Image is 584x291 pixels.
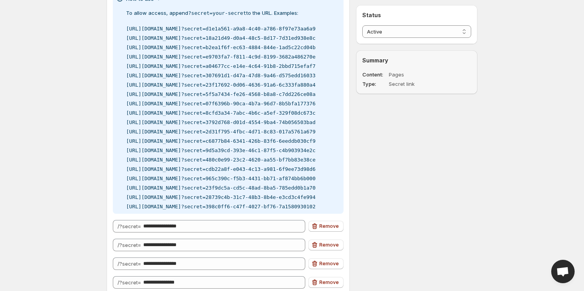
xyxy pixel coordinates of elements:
code: [URL][DOMAIN_NAME] ?secret= 8cfd3a34-7abc-4b6c-a5ef-329f08dc673c [126,109,315,117]
code: [URL][DOMAIN_NAME] ?secret= c6877b84-6341-426b-83f6-6eeddb030cf9 [126,137,315,145]
code: [URL][DOMAIN_NAME] ?secret= 307691d1-d47a-47d8-9a46-d575edd16033 [126,72,315,80]
code: [URL][DOMAIN_NAME] ?secret= 2d31f795-4fbc-4d71-8c83-017a5761a679 [126,128,315,136]
button: Remove secret [308,277,344,288]
code: [URL][DOMAIN_NAME] ?secret= 965c390c-f5b3-4431-bb71-af874bb6b000 [126,175,315,183]
dt: Content: [362,71,387,78]
code: [URL][DOMAIN_NAME] ?secret= 18a21d49-d0a4-48c5-8d17-7d31ed938e8c [126,34,315,42]
code: [URL][DOMAIN_NAME] ?secret= 5f5a7434-fe26-4568-b8a8-c7dd226ce08a [126,90,315,98]
span: Remove [319,261,339,267]
p: To allow access, append to the URL. Examples: [126,9,315,211]
code: [URL][DOMAIN_NAME] ?secret= a04677cc-e14e-4c64-91b8-2bbd715efaf7 [126,62,315,70]
span: /?secret= [118,261,141,267]
code: [URL][DOMAIN_NAME] ?secret= 28739c4b-31c7-48b3-8b4e-e3cd3c4fe994 [126,193,315,201]
code: [URL][DOMAIN_NAME] ?secret= d1e1a561-a9a8-4c40-a786-8f97e73aa6a9 [126,25,315,33]
span: /?secret= [118,223,141,229]
h2: Summary [362,57,471,64]
code: [URL][DOMAIN_NAME] ?secret= 480c0e99-23c2-4620-aa55-bf7bb83e38ce [126,156,315,164]
span: /?secret= [118,279,141,286]
code: [URL][DOMAIN_NAME] ?secret= b2ea1f6f-ec63-4884-844e-1ad5c22cd04b [126,44,315,51]
dt: Type: [362,80,387,88]
code: [URL][DOMAIN_NAME] ?secret= 07f6396b-90ca-4b7a-96d7-8b5bfa177376 [126,100,315,108]
dd: Pages [389,71,449,78]
code: [URL][DOMAIN_NAME] ?secret= 398c0ff6-c47f-4027-bf76-7a1580930102 [126,203,315,211]
code: [URL][DOMAIN_NAME] ?secret= 23f9dc5a-cd5c-48ad-8ba5-785edd0b1a70 [126,184,315,192]
dd: Secret link [389,80,449,88]
span: /?secret= [118,242,141,248]
h2: Status [362,11,471,19]
code: [URL][DOMAIN_NAME] ?secret= 23f17692-0d06-4636-91a6-6c333fa880a4 [126,81,315,89]
button: Remove secret [308,240,344,250]
code: ?secret=your-secret [188,10,246,16]
button: Remove secret [308,221,344,232]
code: [URL][DOMAIN_NAME] ?secret= cdb22a8f-e043-4c13-a981-6f9ee73d98d6 [126,165,315,173]
code: [URL][DOMAIN_NAME] ?secret= 3792d768-d01d-4554-9ba4-74b056503bad [126,119,315,126]
button: Remove secret [308,258,344,269]
code: [URL][DOMAIN_NAME] ?secret= e9703fa7-f811-4c9d-8199-3682a486270e [126,53,315,61]
a: Open chat [551,260,575,283]
span: Remove [319,279,339,286]
span: Remove [319,242,339,248]
code: [URL][DOMAIN_NAME] ?secret= 9d5a39cd-393e-46c1-87f5-c4b903934e2c [126,147,315,154]
span: Remove [319,223,339,229]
